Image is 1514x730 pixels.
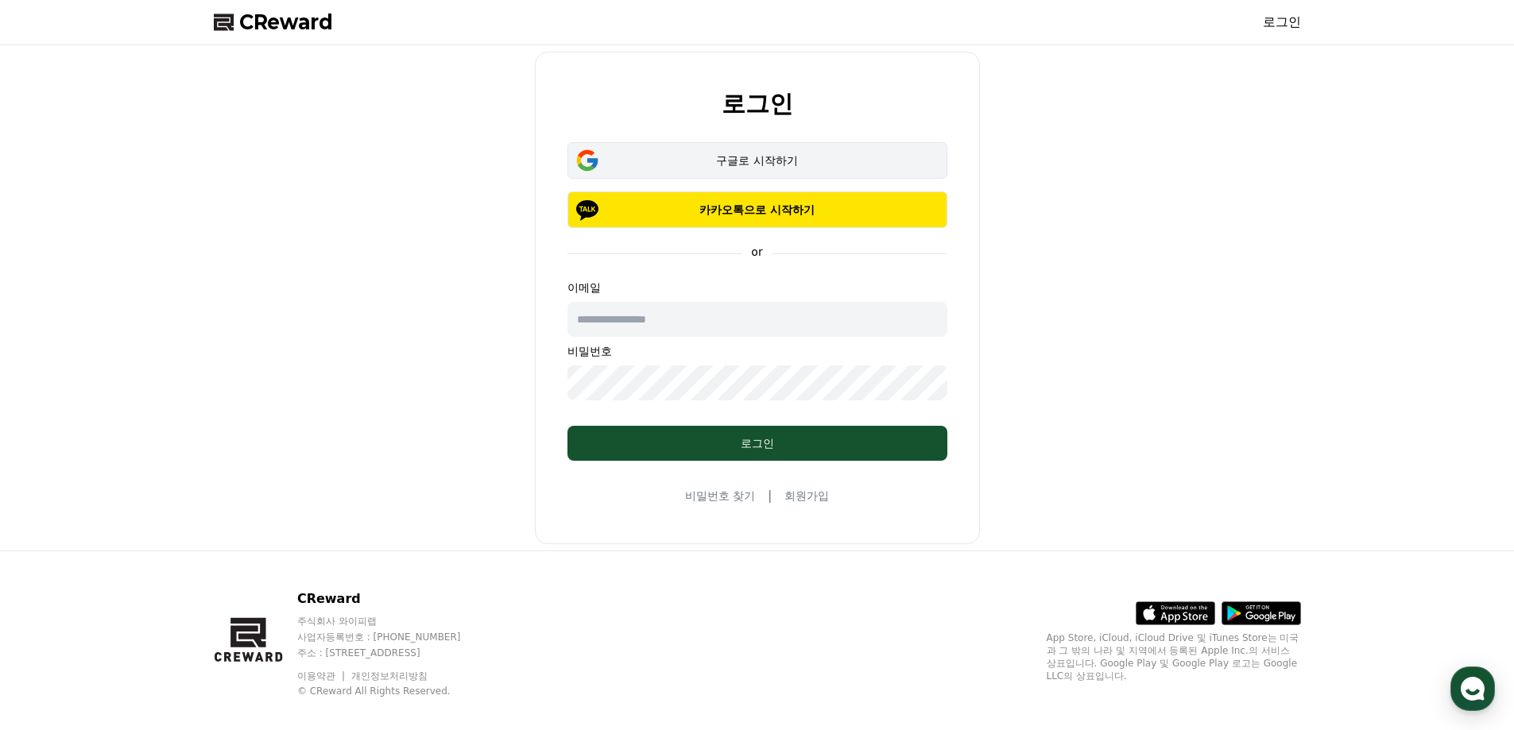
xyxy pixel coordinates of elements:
[105,504,205,543] a: 대화
[590,202,924,218] p: 카카오톡으로 시작하기
[239,10,333,35] span: CReward
[297,615,491,628] p: 주식회사 와이피랩
[297,685,491,697] p: © CReward All Rights Reserved.
[297,589,491,608] p: CReward
[685,488,755,504] a: 비밀번호 찾기
[742,244,772,260] p: or
[50,527,60,540] span: 홈
[567,142,947,179] button: 구글로 시작하기
[214,10,333,35] a: CReward
[297,670,347,682] a: 이용약관
[590,153,924,168] div: 구글로 시작하기
[784,488,829,504] a: 회원가입
[567,343,947,359] p: 비밀번호
[1047,632,1301,682] p: App Store, iCloud, iCloud Drive 및 iTunes Store는 미국과 그 밖의 나라 및 지역에서 등록된 Apple Inc.의 서비스 상표입니다. Goo...
[351,670,428,682] a: 개인정보처리방침
[297,647,491,659] p: 주소 : [STREET_ADDRESS]
[5,504,105,543] a: 홈
[722,91,793,117] h2: 로그인
[1263,13,1301,32] a: 로그인
[297,631,491,643] p: 사업자등록번호 : [PHONE_NUMBER]
[567,426,947,461] button: 로그인
[567,280,947,295] p: 이메일
[599,435,916,451] div: 로그인
[205,504,305,543] a: 설정
[145,528,165,541] span: 대화
[567,191,947,228] button: 카카오톡으로 시작하기
[768,486,772,505] span: |
[246,527,265,540] span: 설정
